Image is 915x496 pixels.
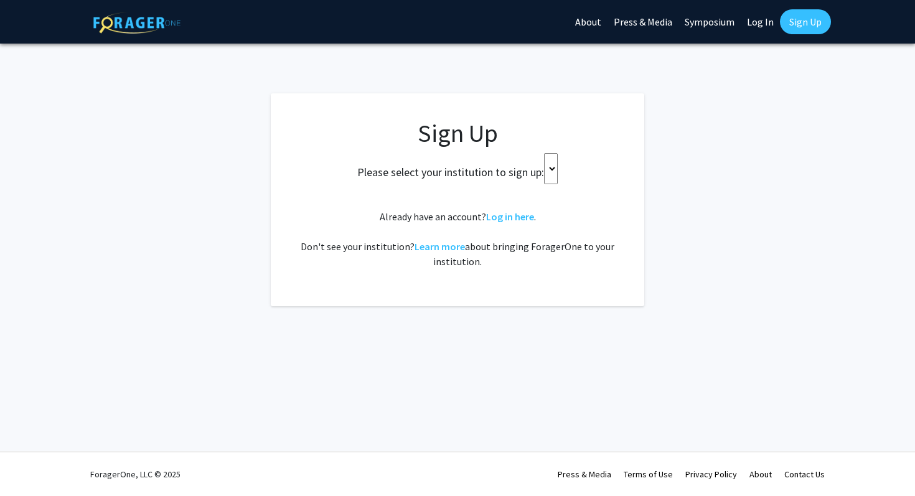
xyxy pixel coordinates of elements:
[296,118,619,148] h1: Sign Up
[90,452,181,496] div: ForagerOne, LLC © 2025
[784,469,825,480] a: Contact Us
[558,469,611,480] a: Press & Media
[780,9,831,34] a: Sign Up
[486,210,534,223] a: Log in here
[296,209,619,269] div: Already have an account? . Don't see your institution? about bringing ForagerOne to your institut...
[685,469,737,480] a: Privacy Policy
[749,469,772,480] a: About
[624,469,673,480] a: Terms of Use
[415,240,465,253] a: Learn more about bringing ForagerOne to your institution
[357,166,544,179] h2: Please select your institution to sign up:
[93,12,181,34] img: ForagerOne Logo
